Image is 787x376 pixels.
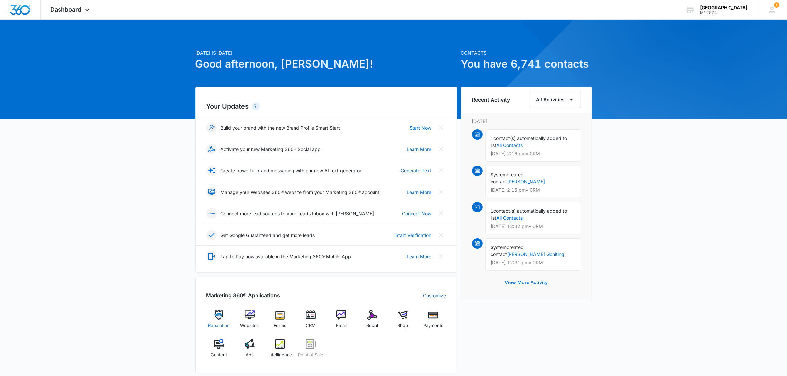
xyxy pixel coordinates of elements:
[195,56,457,72] h1: Good afternoon, [PERSON_NAME]!
[774,2,779,8] div: notifications count
[390,310,415,334] a: Shop
[206,101,446,111] h2: Your Updates
[298,339,324,363] a: Point of Sale
[461,56,592,72] h1: You have 6,741 contacts
[472,118,581,125] p: [DATE]
[491,244,507,250] span: System
[401,167,432,174] a: Generate Text
[423,322,443,329] span: Payments
[274,322,286,329] span: Forms
[336,322,347,329] span: Email
[237,339,262,363] a: Ads
[461,49,592,56] p: Contacts
[51,6,82,13] span: Dashboard
[491,135,567,148] span: contact(s) automatically added to list
[436,144,446,154] button: Close
[396,232,432,239] a: Start Verification
[407,146,432,153] a: Learn More
[507,251,565,257] a: [PERSON_NAME] Gohiting
[206,310,232,334] a: Reputation
[497,142,523,148] a: All Contacts
[240,322,259,329] span: Websites
[221,189,380,196] p: Manage your Websites 360® website from your Marketing 360® account
[407,253,432,260] a: Learn More
[298,310,324,334] a: CRM
[507,179,545,184] a: [PERSON_NAME]
[208,322,230,329] span: Reputation
[402,210,432,217] a: Connect Now
[491,151,575,156] p: [DATE] 2:16 pm • CRM
[530,92,581,108] button: All Activities
[498,275,555,290] button: View More Activity
[774,2,779,8] span: 1
[491,244,524,257] span: created contact
[252,102,260,110] div: 7
[491,135,494,141] span: 1
[221,232,315,239] p: Get Google Guaranteed and get more leads
[267,310,293,334] a: Forms
[221,146,321,153] p: Activate your new Marketing 360® Social app
[246,352,254,358] span: Ads
[267,339,293,363] a: Intelligence
[491,188,575,192] p: [DATE] 2:15 pm • CRM
[221,253,351,260] p: Tap to Pay now available in the Marketing 360® Mobile App
[491,208,494,214] span: 1
[491,224,575,229] p: [DATE] 12:32 pm • CRM
[491,172,524,184] span: created contact
[329,310,354,334] a: Email
[298,352,323,358] span: Point of Sale
[436,187,446,197] button: Close
[195,49,457,56] p: [DATE] is [DATE]
[397,322,408,329] span: Shop
[436,230,446,240] button: Close
[366,322,378,329] span: Social
[472,96,510,104] h6: Recent Activity
[491,172,507,177] span: System
[491,208,567,221] span: contact(s) automatically added to list
[221,210,374,217] p: Connect more lead sources to your Leads Inbox with [PERSON_NAME]
[436,208,446,219] button: Close
[436,165,446,176] button: Close
[491,260,575,265] p: [DATE] 12:31 pm • CRM
[237,310,262,334] a: Websites
[421,310,446,334] a: Payments
[221,124,340,131] p: Build your brand with the new Brand Profile Smart Start
[211,352,227,358] span: Content
[423,292,446,299] a: Customize
[700,5,747,10] div: account name
[497,215,523,221] a: All Contacts
[436,251,446,262] button: Close
[306,322,316,329] span: CRM
[700,10,747,15] div: account id
[410,124,432,131] a: Start Now
[206,339,232,363] a: Content
[206,291,280,299] h2: Marketing 360® Applications
[359,310,385,334] a: Social
[221,167,362,174] p: Create powerful brand messaging with our new AI text generator
[436,122,446,133] button: Close
[407,189,432,196] a: Learn More
[268,352,292,358] span: Intelligence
